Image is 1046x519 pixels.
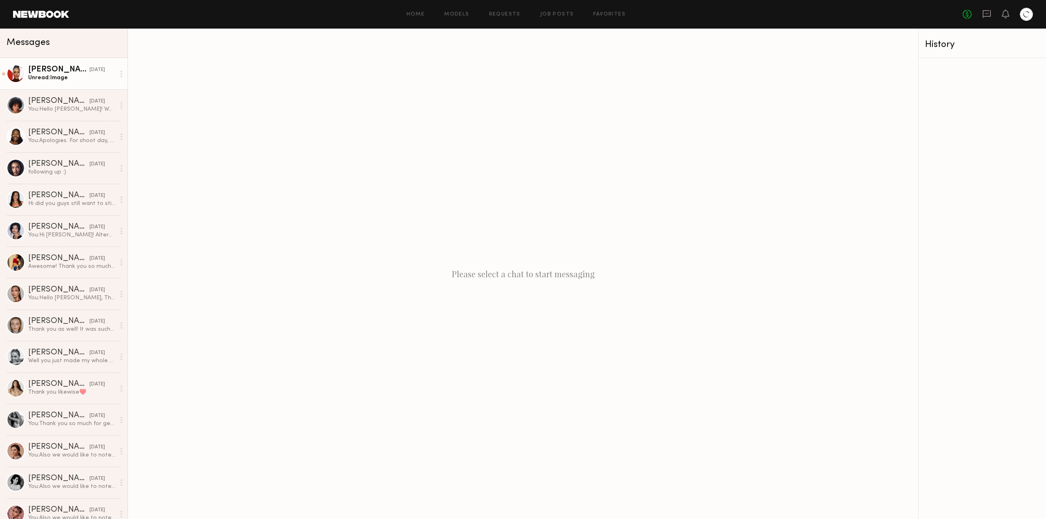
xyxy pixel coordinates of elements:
span: Messages [7,38,50,47]
div: Hi did you guys still want to still shoot [28,200,115,207]
div: [DATE] [89,286,105,294]
div: [PERSON_NAME] [28,349,89,357]
div: [PERSON_NAME] [28,160,89,168]
div: You: Hi [PERSON_NAME]! Alternatively, we are also looking for models for UGC content. Would you b... [28,231,115,239]
div: [DATE] [89,98,105,105]
div: Well you just made my whole day!! Thank you so much for those kind words. I felt so grateful to g... [28,357,115,365]
div: You: Hello [PERSON_NAME], Thank you for following up with us! Yes, we have saved your portfolio a... [28,294,115,302]
div: [PERSON_NAME] [28,97,89,105]
div: You: Hello [PERSON_NAME]! We just wanted to get you an updated regarding the [DEMOGRAPHIC_DATA] L... [28,105,115,113]
a: Home [407,12,425,17]
div: [DATE] [89,506,105,514]
div: Please select a chat to start messaging [128,29,918,519]
div: Thank you as well! It was such a beautiful shoot day, I can’t wait to work with this team again i... [28,325,115,333]
div: [DATE] [89,160,105,168]
div: [PERSON_NAME] [28,286,89,294]
div: Awesome! Thank you so much x [28,263,115,270]
div: [PERSON_NAME] [28,412,89,420]
div: [PERSON_NAME] [28,192,89,200]
div: [PERSON_NAME] [28,66,89,74]
div: Thank you likewise♥️ [28,388,115,396]
div: [DATE] [89,443,105,451]
div: [PERSON_NAME] [28,474,89,483]
div: [DATE] [89,349,105,357]
div: [PERSON_NAME] [28,443,89,451]
div: History [925,40,1039,49]
div: [DATE] [89,223,105,231]
a: Requests [489,12,521,17]
div: You: Also we would like to note: If we do not move forward with you after this casting/pre-fittin... [28,483,115,490]
a: Models [444,12,469,17]
div: Unread: Image [28,74,115,82]
div: You: Thank you so much for getting back to us [PERSON_NAME]! We hope you have a wonderful rest of... [28,420,115,428]
div: [DATE] [89,66,105,74]
div: [DATE] [89,318,105,325]
div: You: Apologies. For shoot day, we're ideally aiming for sometime next week, but shoot will be wit... [28,137,115,145]
div: [DATE] [89,412,105,420]
div: [DATE] [89,381,105,388]
div: following up :) [28,168,115,176]
div: [DATE] [89,255,105,263]
div: [PERSON_NAME] [28,254,89,263]
div: [PERSON_NAME] [28,506,89,514]
div: [PERSON_NAME] [28,223,89,231]
div: [PERSON_NAME] [28,380,89,388]
div: [DATE] [89,129,105,137]
div: [PERSON_NAME] [28,317,89,325]
div: [DATE] [89,192,105,200]
div: You: Also we would like to note: If we do not move forward with you after this casting/pre-fittin... [28,451,115,459]
a: Favorites [593,12,626,17]
div: [DATE] [89,475,105,483]
a: Job Posts [540,12,574,17]
div: [PERSON_NAME] [28,129,89,137]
